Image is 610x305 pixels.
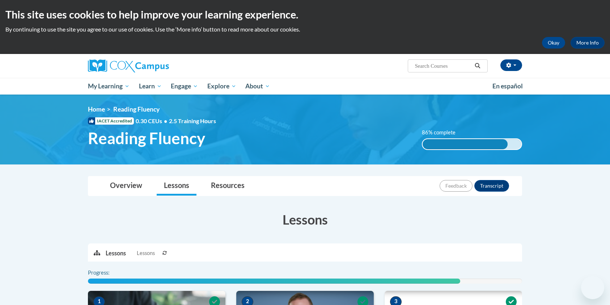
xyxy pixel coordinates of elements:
a: About [241,78,275,95]
div: Main menu [77,78,533,95]
div: 86% complete [423,139,508,149]
span: • [164,117,167,124]
iframe: Button to launch messaging window [581,276,604,299]
a: Resources [204,176,252,196]
label: Progress: [88,269,130,277]
button: Okay [542,37,565,49]
a: More Info [571,37,605,49]
p: Lessons [106,249,126,257]
span: Reading Fluency [113,105,160,113]
span: My Learning [88,82,130,91]
a: Home [88,105,105,113]
span: 0.30 CEUs [136,117,169,125]
span: Explore [207,82,236,91]
span: Engage [171,82,198,91]
a: My Learning [83,78,134,95]
a: Explore [203,78,241,95]
a: Cox Campus [88,59,225,72]
a: Overview [103,176,149,196]
button: Search [472,62,483,70]
a: En español [488,79,528,94]
a: Lessons [157,176,196,196]
button: Account Settings [500,59,522,71]
a: Engage [166,78,203,95]
span: Lessons [137,249,155,257]
img: Cox Campus [88,59,169,72]
button: Feedback [440,180,473,192]
span: IACET Accredited [88,117,134,125]
a: Learn [134,78,166,95]
label: 86% complete [422,129,463,137]
span: En español [492,82,523,90]
span: About [245,82,270,91]
p: By continuing to use the site you agree to our use of cookies. Use the ‘More info’ button to read... [5,25,605,33]
input: Search Courses [414,62,472,70]
span: Learn [139,82,162,91]
button: Transcript [474,180,509,192]
span: 2.5 Training Hours [169,117,216,124]
span: Reading Fluency [88,129,205,148]
h2: This site uses cookies to help improve your learning experience. [5,7,605,22]
h3: Lessons [88,210,522,229]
